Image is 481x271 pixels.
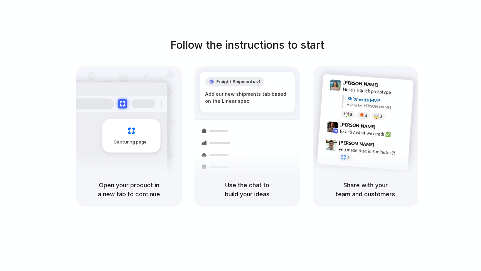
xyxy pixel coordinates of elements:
span: 8 [350,113,352,116]
div: you made that in 5 minutes?! [338,146,405,157]
span: 9:42 AM [377,124,391,132]
h1: Follow the instructions to start [170,37,324,53]
div: Here's a quick prototype [343,86,410,97]
div: Shipments MVP [347,95,409,106]
h5: Use the chat to build your ideas [202,181,292,199]
h5: Share with your team and customers [321,181,410,199]
div: Add our new shipments tab based on the Linear spec [205,90,290,104]
div: Exactly what we need! ✅ [340,128,407,139]
span: 5 [365,114,367,117]
h5: Open your product in a new tab to continue [84,181,174,199]
span: 3 [380,115,382,118]
span: [PERSON_NAME] [340,121,375,130]
span: [PERSON_NAME] [339,139,374,149]
span: 1 [347,156,349,160]
span: Capturing page [114,139,151,146]
div: 🤯 [374,114,379,119]
span: [PERSON_NAME] [343,79,378,88]
span: Freight Shipments v1 [216,78,260,85]
div: Added by [PERSON_NAME] [347,102,408,111]
span: 9:41 AM [380,82,394,90]
span: 9:47 AM [376,142,390,150]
